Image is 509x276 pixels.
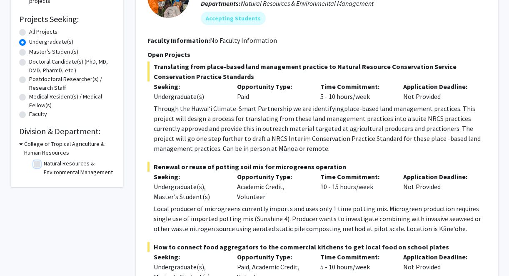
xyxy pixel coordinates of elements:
[29,37,73,46] label: Undergraduate(s)
[29,110,47,118] label: Faculty
[237,172,308,182] p: Opportunity Type:
[231,81,314,101] div: Paid
[154,172,225,182] p: Seeking:
[314,172,397,202] div: 10 - 15 hours/week
[147,162,487,172] span: Renewal or reuse of potting soil mix for microgreens operation
[147,36,210,44] b: Faculty Information:
[29,92,115,110] label: Medical Resident(s) / Medical Fellow(s)
[147,62,487,81] span: Translating from place-based land management practice to Natural Resource Conservation Service Co...
[314,81,397,101] div: 5 - 10 hours/week
[154,81,225,91] p: Seeking:
[210,36,277,44] span: No Faculty Information
[44,159,113,177] label: Natural Resources & Environmental Management
[154,204,487,234] p: Local producer of microgreens currently imports and uses only 1 time potting mix. Microgreen prod...
[29,57,115,75] label: Doctoral Candidate(s) (PhD, MD, DMD, PharmD, etc.)
[154,103,487,153] p: Through the Hawaiʻi Climate-Smart Partnership we are identifying
[154,91,225,101] div: Undergraduate(s)
[320,252,391,262] p: Time Commitment:
[320,172,391,182] p: Time Commitment:
[397,172,480,202] div: Not Provided
[403,252,474,262] p: Application Deadline:
[403,172,474,182] p: Application Deadline:
[147,242,487,252] span: How to connect food aggregators to the commercial kitchens to get local food on school plates
[201,12,266,25] mat-chip: Accepting Students
[29,27,57,36] label: All Projects
[29,47,78,56] label: Master's Student(s)
[231,172,314,202] div: Academic Credit, Volunteer
[320,81,391,91] p: Time Commitment:
[154,182,225,202] div: Undergraduate(s), Master's Student(s)
[397,81,480,101] div: Not Provided
[6,239,35,270] iframe: Chat
[154,252,225,262] p: Seeking:
[403,81,474,91] p: Application Deadline:
[19,14,115,24] h2: Projects Seeking:
[19,126,115,136] h2: Division & Department:
[237,252,308,262] p: Opportunity Type:
[147,49,487,59] p: Open Projects
[29,75,115,92] label: Postdoctoral Researcher(s) / Research Staff
[237,81,308,91] p: Opportunity Type:
[24,140,115,157] h3: College of Tropical Agriculture & Human Resources
[154,104,481,153] span: place-based land management practices. This project will design a process for translating from th...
